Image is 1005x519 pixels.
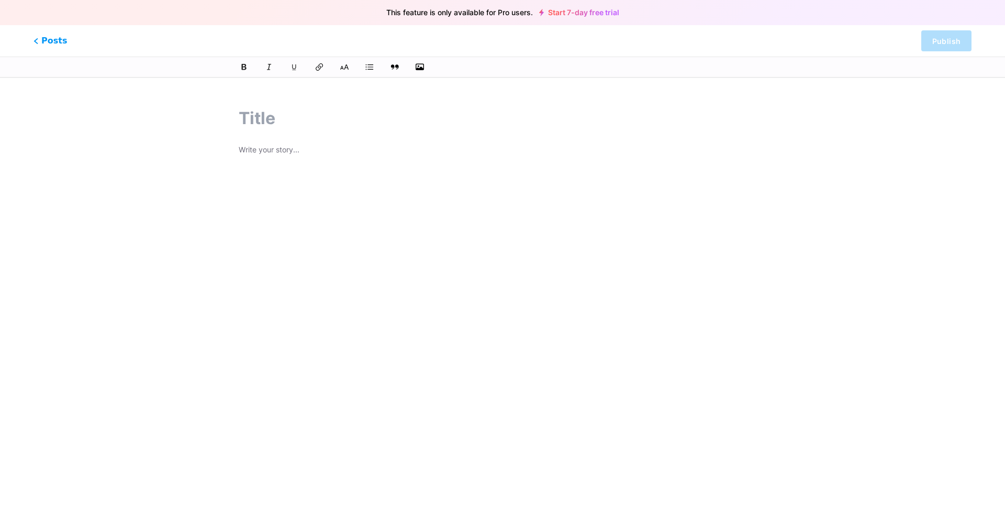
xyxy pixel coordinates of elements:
[239,106,766,131] input: Title
[386,5,533,20] span: This feature is only available for Pro users.
[932,37,961,46] span: Publish
[921,30,971,51] button: Publish
[33,35,67,47] span: Posts
[539,8,619,17] a: Start 7-day free trial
